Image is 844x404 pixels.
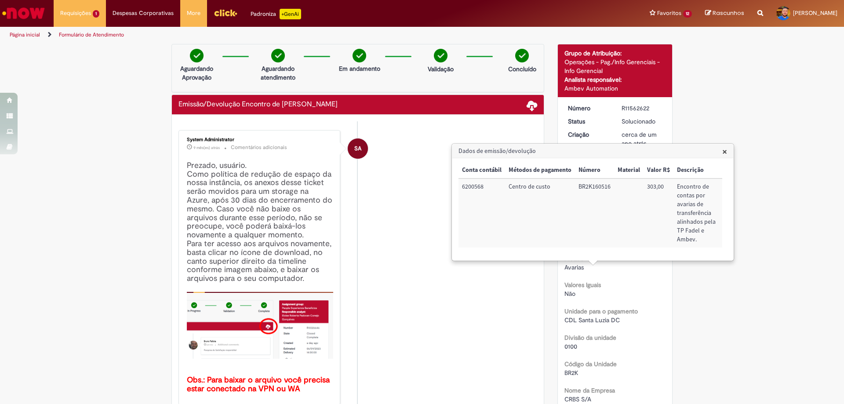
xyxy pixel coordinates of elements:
b: Nome da Empresa [564,386,615,394]
span: Requisições [60,9,91,18]
div: Operações - Pag./Info Gerenciais - Info Gerencial [564,58,666,75]
span: SA [354,138,361,159]
b: Divisão da unidade [564,334,616,342]
div: R11562622 [622,104,662,113]
div: Analista responsável: [564,75,666,84]
p: Aguardando Aprovação [175,64,218,82]
h3: Dados de emissão/devolução [452,144,733,158]
span: More [187,9,200,18]
a: Formulário de Atendimento [59,31,124,38]
span: CRBS S/A [564,395,591,403]
b: Código da Unidade [564,360,617,368]
span: 0100 [564,342,577,350]
div: Solucionado [622,117,662,126]
span: Despesas Corporativas [113,9,174,18]
td: Número: BR2K160516 [575,178,614,247]
span: × [722,146,727,157]
span: Baixar anexos [527,100,537,110]
div: 29/05/2024 15:43:52 [622,130,662,148]
th: Descrição [673,162,722,178]
b: Valores Iguais [564,281,601,289]
div: Padroniza [251,9,301,19]
span: 1 [93,10,99,18]
p: Em andamento [339,64,380,73]
th: Material [614,162,644,178]
span: 12 [683,10,692,18]
span: BR2K [564,369,578,377]
img: ServiceNow [1,4,46,22]
span: Rascunhos [713,9,744,17]
p: Aguardando atendimento [257,64,299,82]
span: Não [564,290,575,298]
img: x_mdbda_azure_blob.picture2.png [187,292,333,359]
td: Valor R$: 303,00 [644,178,673,247]
td: Material: [614,178,644,247]
div: Grupo de Atribuição: [564,49,666,58]
button: Close [722,147,727,156]
p: Validação [428,65,454,73]
th: Número [575,162,614,178]
span: Favoritos [657,9,681,18]
dt: Criação [561,130,615,139]
div: Ambev Automation [564,84,666,93]
dt: Status [561,117,615,126]
img: check-circle-green.png [515,49,529,62]
img: check-circle-green.png [353,49,366,62]
img: check-circle-green.png [190,49,204,62]
img: click_logo_yellow_360x200.png [214,6,237,19]
div: System Administrator [187,137,333,142]
h4: Prezado, usuário. Como política de redução de espaço da nossa instância, os anexos desse ticket s... [187,161,333,393]
span: cerca de um ano atrás [622,131,657,147]
dt: Número [561,104,615,113]
th: Métodos de pagamento [505,162,575,178]
td: Conta contábil: 6200568 [458,178,505,247]
p: Concluído [508,65,536,73]
time: 22/11/2024 07:06:57 [193,145,220,150]
span: CDL Santa Luzia DC [564,316,620,324]
b: Motivo [564,255,584,262]
img: check-circle-green.png [434,49,447,62]
th: Valor R$ [644,162,673,178]
b: Obs.: Para baixar o arquivo você precisa estar conectado na VPN ou WA [187,375,332,394]
td: Métodos de pagamento: Centro de custo [505,178,575,247]
div: System Administrator [348,138,368,159]
b: Unidade para o pagamento [564,307,638,315]
ul: Trilhas de página [7,27,556,43]
span: 9 mês(es) atrás [193,145,220,150]
a: Página inicial [10,31,40,38]
h2: Emissão/Devolução Encontro de Contas Fornecedor Histórico de tíquete [178,101,338,109]
span: [PERSON_NAME] [793,9,837,17]
th: Conta contábil [458,162,505,178]
td: Descrição: Encontro de contas por avarias de transferência alinhados pela TP Fadel e Ambev. [673,178,722,247]
small: Comentários adicionais [231,144,287,151]
span: Avarias [564,263,584,271]
time: 29/05/2024 15:43:52 [622,131,657,147]
div: Dados de emissão/devolução [451,143,734,261]
img: check-circle-green.png [271,49,285,62]
p: +GenAi [280,9,301,19]
a: Rascunhos [705,9,744,18]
